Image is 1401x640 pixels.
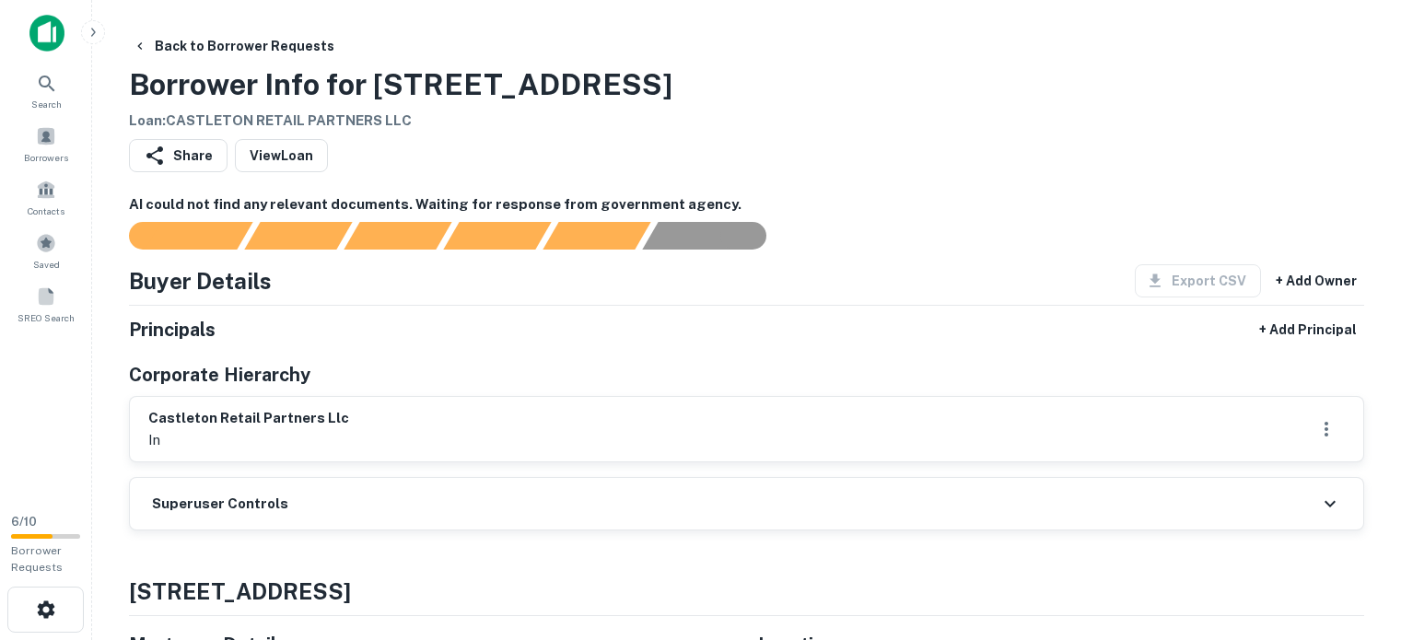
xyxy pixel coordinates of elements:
[28,204,64,218] span: Contacts
[129,264,272,297] h4: Buyer Details
[129,361,310,389] h5: Corporate Hierarchy
[24,150,68,165] span: Borrowers
[1252,313,1364,346] button: + Add Principal
[543,222,650,250] div: Principals found, still searching for contact information. This may take time...
[148,429,349,451] p: in
[344,222,451,250] div: Documents found, AI parsing details...
[443,222,551,250] div: Principals found, AI now looking for contact information...
[107,222,245,250] div: Sending borrower request to AI...
[643,222,788,250] div: AI fulfillment process complete.
[6,226,87,275] a: Saved
[1309,493,1401,581] iframe: Chat Widget
[148,408,349,429] h6: castleton retail partners llc
[29,15,64,52] img: capitalize-icon.png
[6,119,87,169] a: Borrowers
[11,544,63,574] span: Borrower Requests
[235,139,328,172] a: ViewLoan
[129,111,672,132] h6: Loan : CASTLETON RETAIL PARTNERS LLC
[31,97,62,111] span: Search
[244,222,352,250] div: Your request is received and processing...
[6,279,87,329] a: SREO Search
[129,194,1364,215] h6: AI could not find any relevant documents. Waiting for response from government agency.
[1268,264,1364,297] button: + Add Owner
[18,310,75,325] span: SREO Search
[152,494,288,515] h6: Superuser Controls
[125,29,342,63] button: Back to Borrower Requests
[129,63,672,107] h3: Borrower Info for [STREET_ADDRESS]
[6,65,87,115] a: Search
[33,257,60,272] span: Saved
[129,316,216,343] h5: Principals
[129,139,228,172] button: Share
[6,172,87,222] a: Contacts
[129,575,1364,608] h4: [STREET_ADDRESS]
[11,515,37,529] span: 6 / 10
